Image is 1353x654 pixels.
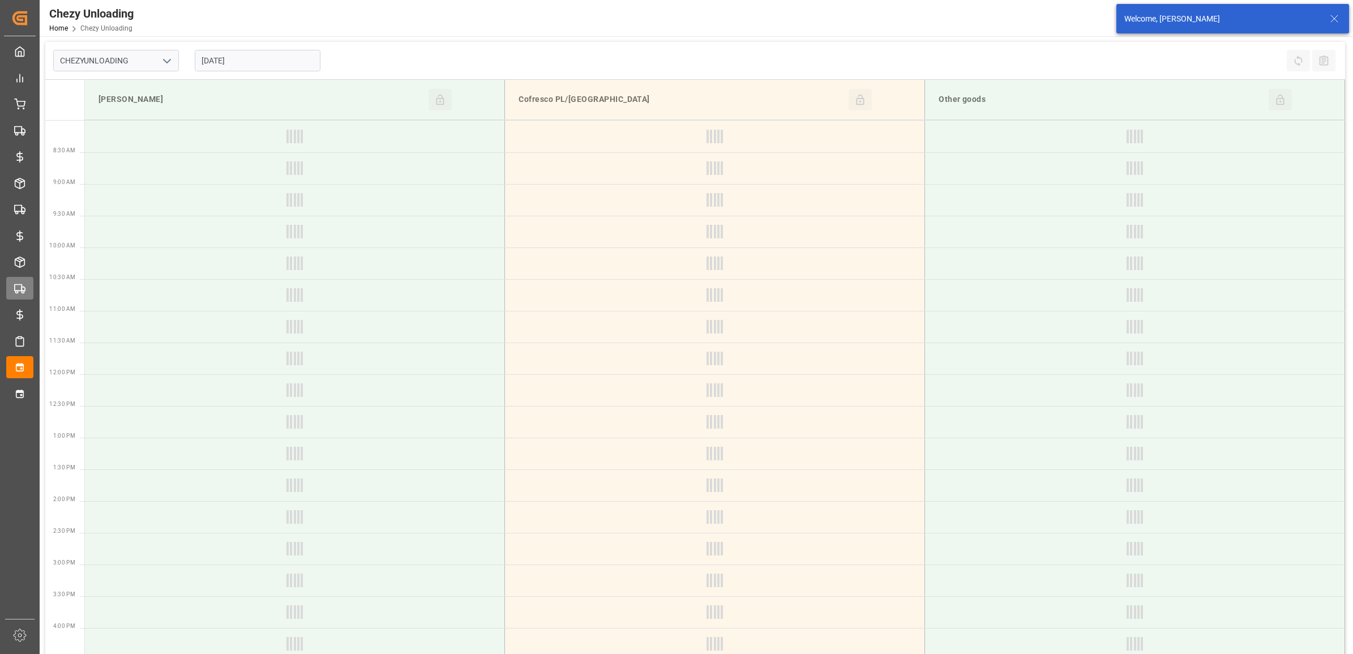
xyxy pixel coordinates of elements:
span: 1:30 PM [53,464,75,471]
span: 11:00 AM [49,306,75,312]
span: 8:30 AM [53,147,75,153]
div: [PERSON_NAME] [94,89,429,110]
span: 10:30 AM [49,274,75,280]
span: 11:30 AM [49,337,75,344]
input: DD.MM.YYYY [195,50,320,71]
a: Home [49,24,68,32]
span: 3:00 PM [53,559,75,566]
div: Other goods [934,89,1269,110]
span: 2:00 PM [53,496,75,502]
span: 9:00 AM [53,179,75,185]
div: Welcome, [PERSON_NAME] [1124,13,1319,25]
span: 3:30 PM [53,591,75,597]
div: Chezy Unloading [49,5,134,22]
div: Cofresco PL/[GEOGRAPHIC_DATA] [514,89,849,110]
input: Type to search/select [53,50,179,71]
span: 1:00 PM [53,433,75,439]
span: 12:00 PM [49,369,75,375]
span: 2:30 PM [53,528,75,534]
button: open menu [158,52,175,70]
span: 12:30 PM [49,401,75,407]
span: 9:30 AM [53,211,75,217]
span: 10:00 AM [49,242,75,249]
span: 4:00 PM [53,623,75,629]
